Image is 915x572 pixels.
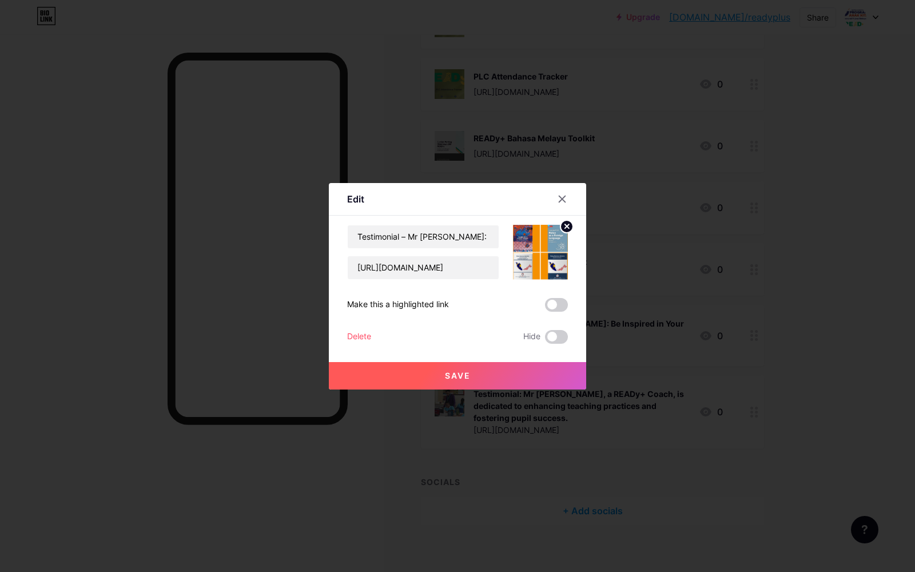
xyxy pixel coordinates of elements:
[348,225,499,248] input: Title
[347,192,364,206] div: Edit
[445,371,471,380] span: Save
[513,225,568,280] img: link_thumbnail
[329,362,586,390] button: Save
[347,298,449,312] div: Make this a highlighted link
[347,330,371,344] div: Delete
[348,256,499,279] input: URL
[523,330,540,344] span: Hide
